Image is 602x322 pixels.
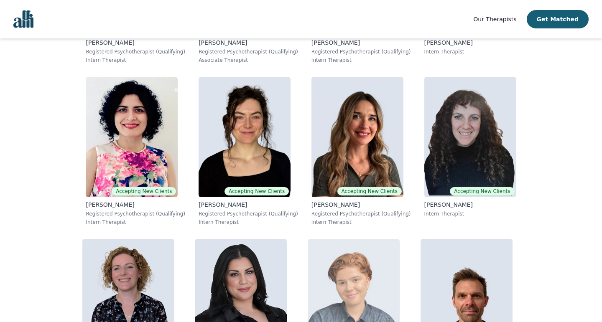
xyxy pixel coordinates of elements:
[311,77,403,197] img: Natalia_Simachkevitch
[199,38,298,47] p: [PERSON_NAME]
[86,77,178,197] img: Ghazaleh_Bozorg
[112,187,176,195] span: Accepting New Clients
[473,16,516,23] span: Our Therapists
[86,38,185,47] p: [PERSON_NAME]
[86,210,185,217] p: Registered Psychotherapist (Qualifying)
[79,70,192,232] a: Ghazaleh_BozorgAccepting New Clients[PERSON_NAME]Registered Psychotherapist (Qualifying)Intern Th...
[192,70,305,232] a: Chloe_IvesAccepting New Clients[PERSON_NAME]Registered Psychotherapist (Qualifying)Intern Therapist
[311,48,411,55] p: Registered Psychotherapist (Qualifying)
[224,187,289,195] span: Accepting New Clients
[311,219,411,226] p: Intern Therapist
[450,187,514,195] span: Accepting New Clients
[424,200,516,209] p: [PERSON_NAME]
[311,200,411,209] p: [PERSON_NAME]
[199,219,298,226] p: Intern Therapist
[86,200,185,209] p: [PERSON_NAME]
[199,210,298,217] p: Registered Psychotherapist (Qualifying)
[86,48,185,55] p: Registered Psychotherapist (Qualifying)
[311,210,411,217] p: Registered Psychotherapist (Qualifying)
[337,187,402,195] span: Accepting New Clients
[199,200,298,209] p: [PERSON_NAME]
[305,70,418,232] a: Natalia_SimachkevitchAccepting New Clients[PERSON_NAME]Registered Psychotherapist (Qualifying)Int...
[424,38,516,47] p: [PERSON_NAME]
[473,14,516,24] a: Our Therapists
[86,219,185,226] p: Intern Therapist
[418,70,523,232] a: Shira_BlakeAccepting New Clients[PERSON_NAME]Intern Therapist
[527,10,589,28] button: Get Matched
[86,57,185,63] p: Intern Therapist
[13,10,33,28] img: alli logo
[199,57,298,63] p: Associate Therapist
[199,77,291,197] img: Chloe_Ives
[199,48,298,55] p: Registered Psychotherapist (Qualifying)
[311,57,411,63] p: Intern Therapist
[424,48,516,55] p: Intern Therapist
[424,77,516,197] img: Shira_Blake
[424,210,516,217] p: Intern Therapist
[311,38,411,47] p: [PERSON_NAME]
